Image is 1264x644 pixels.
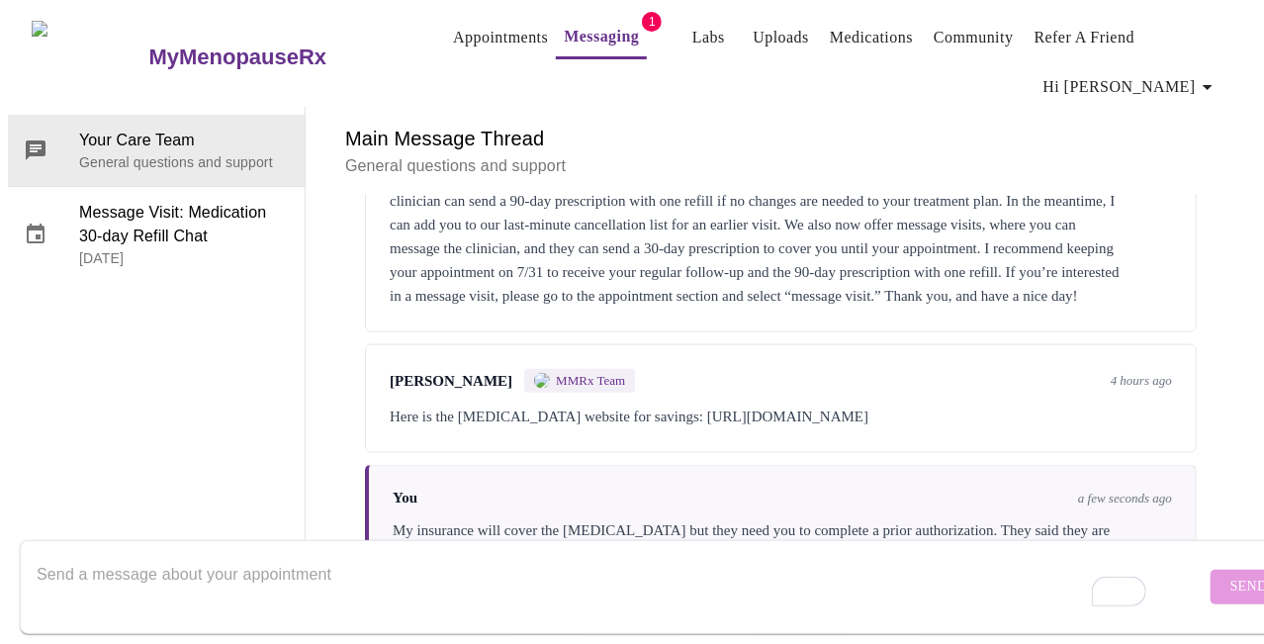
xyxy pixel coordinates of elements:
p: [DATE] [79,248,289,268]
button: Appointments [445,18,556,57]
span: You [393,490,417,506]
button: Labs [677,18,740,57]
span: MMRx Team [556,373,625,389]
img: MMRX [534,373,550,389]
a: Appointments [453,24,548,51]
a: Uploads [753,24,809,51]
div: Here is the [MEDICAL_DATA] website for savings: [URL][DOMAIN_NAME] [390,405,1172,428]
textarea: To enrich screen reader interactions, please activate Accessibility in Grammarly extension settings [37,555,1206,618]
span: 4 hours ago [1111,373,1172,389]
span: Message Visit: Medication 30-day Refill Chat [79,201,289,248]
button: Community [926,18,1022,57]
h6: Main Message Thread [345,123,1217,154]
a: MyMenopauseRx [146,23,406,92]
div: Your Care TeamGeneral questions and support [8,115,305,186]
a: Messaging [564,23,639,50]
button: Uploads [745,18,817,57]
a: Labs [692,24,725,51]
div: Message Visit: Medication 30-day Refill Chat[DATE] [8,187,305,282]
div: My insurance will cover the [MEDICAL_DATA] but they need you to complete a prior authorization. T... [393,518,1172,566]
a: Community [934,24,1014,51]
p: General questions and support [345,154,1217,178]
button: Messaging [556,17,647,59]
a: Refer a Friend [1035,24,1135,51]
div: Hi! We do require a visit in order to send any prescriptions. You are due for a follow-up appoint... [390,165,1172,308]
span: 1 [642,12,662,32]
img: MyMenopauseRx Logo [32,21,146,95]
button: Medications [822,18,921,57]
span: Your Care Team [79,129,289,152]
span: a few seconds ago [1078,491,1172,506]
span: Hi [PERSON_NAME] [1043,73,1219,101]
button: Refer a Friend [1027,18,1143,57]
h3: MyMenopauseRx [148,45,326,70]
p: General questions and support [79,152,289,172]
span: [PERSON_NAME] [390,373,512,390]
a: Medications [830,24,913,51]
button: Hi [PERSON_NAME] [1036,67,1227,107]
